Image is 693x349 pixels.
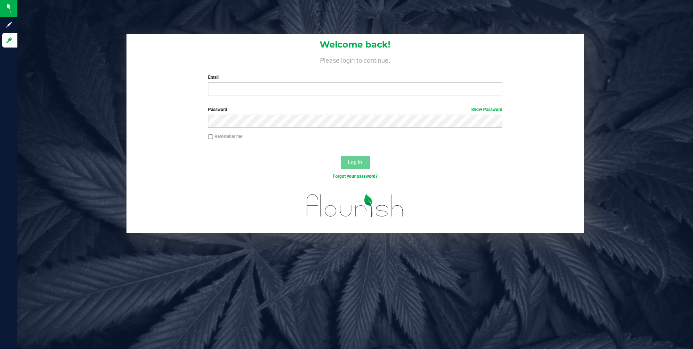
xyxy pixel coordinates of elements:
h4: Please login to continue. [126,55,584,64]
inline-svg: Sign up [5,21,13,28]
h1: Welcome back! [126,40,584,49]
button: Log In [341,156,370,169]
span: Log In [348,159,362,165]
label: Remember me [208,133,242,140]
a: Forgot your password? [333,174,378,179]
a: Show Password [471,107,502,112]
img: flourish_logo.svg [298,187,412,224]
input: Remember me [208,134,213,139]
inline-svg: Log in [5,37,13,44]
span: Password [208,107,227,112]
label: Email [208,74,502,81]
